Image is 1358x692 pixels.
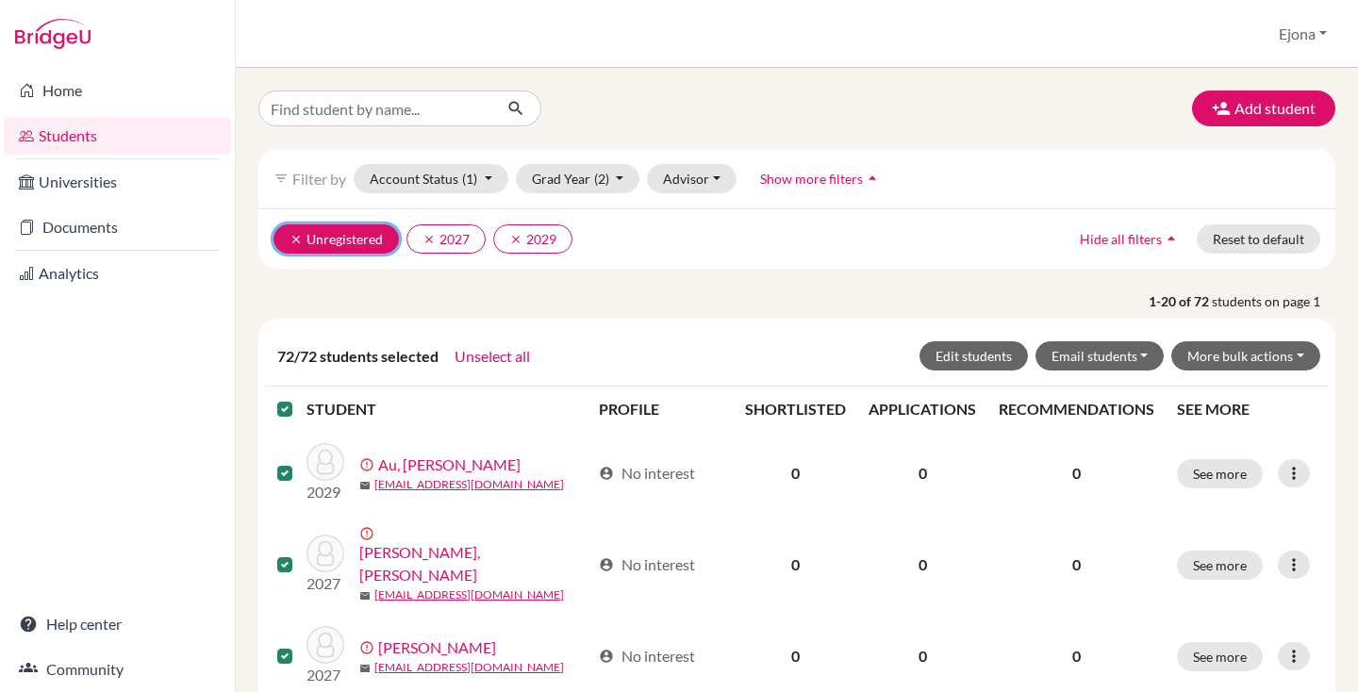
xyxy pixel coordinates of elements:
[374,586,564,603] a: [EMAIL_ADDRESS][DOMAIN_NAME]
[999,553,1154,576] p: 0
[359,526,378,541] span: error_outline
[588,387,735,432] th: PROFILE
[1270,16,1335,52] button: Ejona
[857,515,987,615] td: 0
[734,432,857,515] td: 0
[15,19,91,49] img: Bridge-U
[599,553,695,576] div: No interest
[4,651,231,688] a: Community
[599,466,614,481] span: account_circle
[359,480,371,491] span: mail
[599,557,614,572] span: account_circle
[277,345,439,368] span: 72/72 students selected
[374,659,564,676] a: [EMAIL_ADDRESS][DOMAIN_NAME]
[4,72,231,109] a: Home
[306,535,344,572] img: Bryant, Jon Jon
[744,164,898,193] button: Show more filtersarrow_drop_up
[734,515,857,615] td: 0
[273,224,399,254] button: clearUnregistered
[1166,387,1328,432] th: SEE MORE
[378,453,521,476] a: Au, [PERSON_NAME]
[4,605,231,643] a: Help center
[306,387,587,432] th: STUDENT
[863,169,882,188] i: arrow_drop_up
[406,224,486,254] button: clear2027
[1177,551,1263,580] button: See more
[1177,642,1263,671] button: See more
[857,432,987,515] td: 0
[857,387,987,432] th: APPLICATIONS
[306,664,344,686] p: 2027
[292,170,346,188] span: Filter by
[1162,229,1181,248] i: arrow_drop_up
[359,457,378,472] span: error_outline
[422,233,436,246] i: clear
[1192,91,1335,126] button: Add student
[1171,341,1320,371] button: More bulk actions
[599,645,695,667] div: No interest
[306,572,344,595] p: 2027
[4,208,231,246] a: Documents
[273,171,289,186] i: filter_list
[1035,341,1165,371] button: Email students
[462,171,477,187] span: (1)
[599,462,695,485] div: No interest
[306,443,344,481] img: Au, Charmaine
[1149,291,1212,311] strong: 1-20 of 72
[599,649,614,664] span: account_circle
[999,462,1154,485] p: 0
[359,590,371,601] span: mail
[734,387,857,432] th: SHORTLISTED
[516,164,640,193] button: Grad Year(2)
[290,233,303,246] i: clear
[1080,231,1162,247] span: Hide all filters
[1177,459,1263,488] button: See more
[378,636,496,659] a: [PERSON_NAME]
[258,91,492,126] input: Find student by name...
[509,233,522,246] i: clear
[306,481,344,503] p: 2029
[919,341,1028,371] button: Edit students
[647,164,737,193] button: Advisor
[359,663,371,674] span: mail
[4,117,231,155] a: Students
[4,255,231,292] a: Analytics
[594,171,609,187] span: (2)
[4,163,231,201] a: Universities
[1197,224,1320,254] button: Reset to default
[359,541,589,586] a: [PERSON_NAME], [PERSON_NAME]
[987,387,1166,432] th: RECOMMENDATIONS
[354,164,508,193] button: Account Status(1)
[493,224,572,254] button: clear2029
[760,171,863,187] span: Show more filters
[306,626,344,664] img: Burrell, Luca
[999,645,1154,667] p: 0
[454,344,531,369] button: Unselect all
[359,640,378,655] span: error_outline
[1064,224,1197,254] button: Hide all filtersarrow_drop_up
[374,476,564,493] a: [EMAIL_ADDRESS][DOMAIN_NAME]
[1212,291,1335,311] span: students on page 1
